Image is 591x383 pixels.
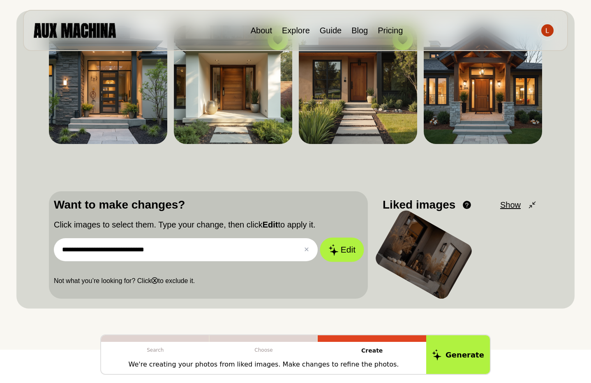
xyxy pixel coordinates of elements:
a: Explore [282,26,310,35]
img: Avatar [541,24,554,37]
a: About [251,26,272,35]
button: Edit [320,238,364,262]
button: Show [500,199,537,211]
span: Show [500,199,521,211]
a: Pricing [378,26,403,35]
p: Want to make changes? [54,196,363,214]
b: Edit [263,220,278,229]
p: Create [318,342,426,360]
p: Liked images [383,196,455,214]
p: Search [101,342,210,358]
img: Search result [49,26,167,144]
p: Not what you’re looking for? Click to exclude it. [54,276,363,286]
button: ✕ [304,245,309,255]
p: Choose [210,342,318,358]
button: Generate [426,335,490,374]
p: Click images to select them. Type your change, then click to apply it. [54,218,363,231]
a: Guide [320,26,342,35]
b: ⓧ [151,277,158,284]
img: Search result [174,26,292,144]
p: We're creating your photos from liked images. Make changes to refine the photos. [129,360,399,369]
a: Blog [351,26,368,35]
img: AUX MACHINA [34,23,116,37]
img: Search result [424,26,542,144]
img: Search result [299,26,417,144]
